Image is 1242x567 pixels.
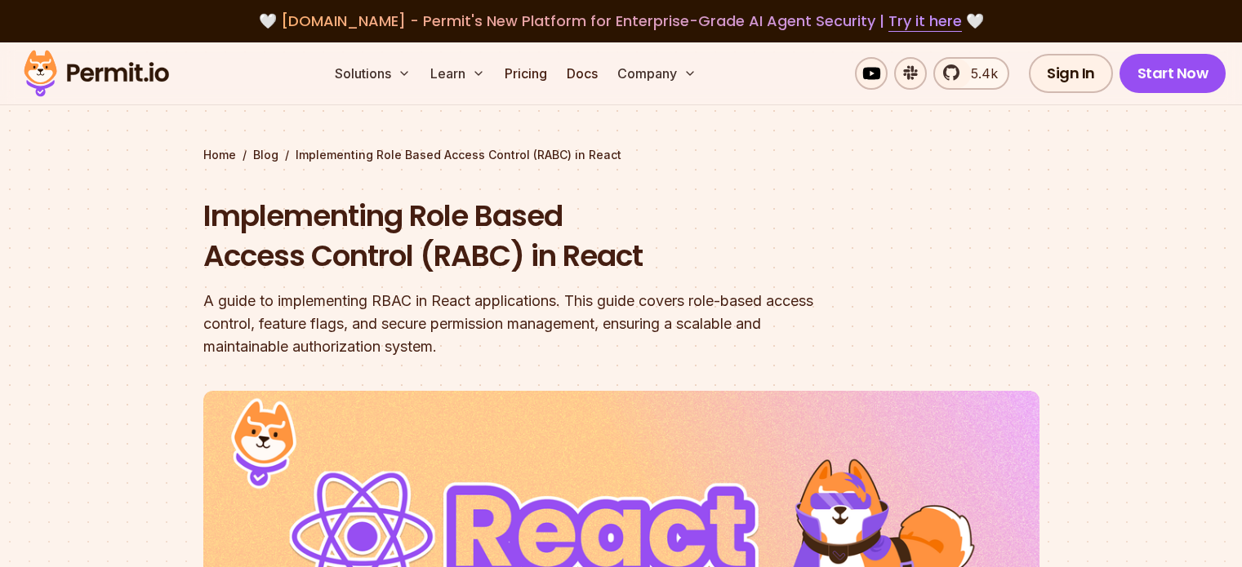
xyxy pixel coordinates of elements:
[281,11,962,31] span: [DOMAIN_NAME] - Permit's New Platform for Enterprise-Grade AI Agent Security |
[560,57,604,90] a: Docs
[203,290,830,358] div: A guide to implementing RBAC in React applications. This guide covers role-based access control, ...
[1120,54,1226,93] a: Start Now
[933,57,1009,90] a: 5.4k
[888,11,962,32] a: Try it here
[39,10,1203,33] div: 🤍 🤍
[203,147,1039,163] div: / /
[961,64,998,83] span: 5.4k
[203,147,236,163] a: Home
[498,57,554,90] a: Pricing
[424,57,492,90] button: Learn
[203,196,830,277] h1: Implementing Role Based Access Control (RABC) in React
[253,147,278,163] a: Blog
[611,57,703,90] button: Company
[16,46,176,101] img: Permit logo
[1029,54,1113,93] a: Sign In
[328,57,417,90] button: Solutions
